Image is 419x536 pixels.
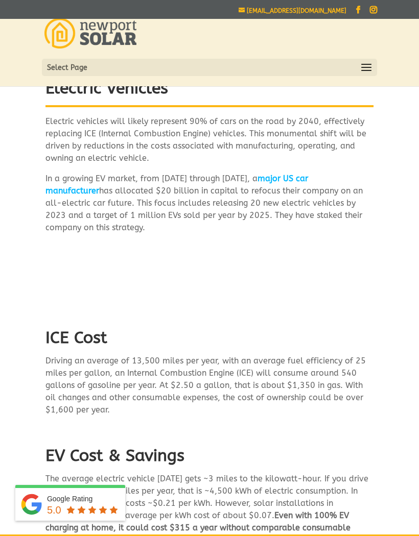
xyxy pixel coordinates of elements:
[45,79,168,98] strong: Electric Vehicles
[45,328,107,347] span: ICE Cost
[239,7,346,14] a: [EMAIL_ADDRESS][DOMAIN_NAME]
[45,446,184,465] span: EV Cost & Savings
[44,18,136,48] img: Newport Solar | Solar Energy Optimized.
[47,504,61,516] span: 5.0
[47,62,87,74] span: Select Page
[45,174,308,196] a: major US car manufacturer
[45,356,366,415] span: Driving an average of 13,500 miles per year, with an average fuel efficiency of 25 miles per gall...
[45,174,258,183] span: In a growing EV market, from [DATE] through [DATE], a
[45,116,366,163] span: Electric vehicles will likely represent 90% of cars on the road by 2040, effectively replacing IC...
[45,474,368,520] span: The average electric vehicle [DATE] gets ~3 miles to the kilowatt-hour. If you drive that same 13...
[45,186,363,232] span: has allocated $20 billion in capital to refocus their company on an all-electric car future. This...
[47,494,120,504] div: Google Rating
